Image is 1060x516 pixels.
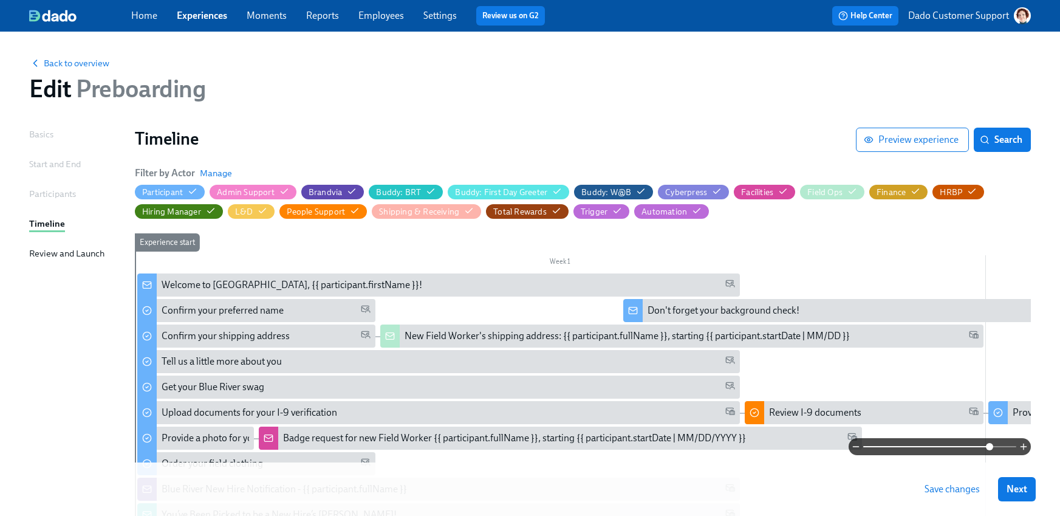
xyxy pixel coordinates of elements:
[574,185,653,199] button: Buddy: W@B
[734,185,795,199] button: Facilities
[369,185,443,199] button: Buddy: BRT
[137,350,740,373] div: Tell us a little more about you
[725,406,735,420] span: Work Email
[969,329,979,343] span: Work Email
[916,477,988,501] button: Save changes
[135,167,195,180] h6: Filter by Actor
[448,185,569,199] button: Buddy: First Day Greeter
[725,380,735,394] span: Personal Email
[162,406,337,419] div: Upload documents for your I-9 verification
[1014,7,1031,24] img: AATXAJw-nxTkv1ws5kLOi-TQIsf862R-bs_0p3UQSuGH=s96-c
[71,74,205,103] span: Preboarding
[482,10,539,22] a: Review us on G2
[405,329,850,343] div: New Field Worker's shipping address: {{ participant.fullName }}, starting {{ participant.startDat...
[135,204,223,219] button: Hiring Manager
[137,325,375,348] div: Confirm your shipping address
[361,457,371,471] span: Personal Email
[741,187,773,198] div: Hide Facilities
[641,206,687,218] div: Automation
[259,427,861,450] div: Badge request for new Field Worker {{ participant.fullName }}, starting {{ participant.startDate ...
[838,10,892,22] span: Help Center
[1007,483,1027,495] span: Next
[162,432,309,445] div: Provide a photo for your BRT badge
[379,206,459,218] div: Shipping & Receiving
[376,187,421,198] div: Buddy: BRT
[358,10,404,21] a: Employees
[177,10,227,21] a: Experiences
[142,206,201,218] div: Hiring Manager
[581,187,631,198] div: Hide Buddy: W@B
[476,6,545,26] button: Review us on G2
[29,74,206,103] h1: Edit
[283,432,746,445] div: Badge request for new Field Worker {{ participant.fullName }}, starting {{ participant.startDate ...
[486,204,569,219] button: Total Rewards
[969,406,979,420] span: Work Email
[135,185,205,199] button: Participant
[361,329,371,343] span: Personal Email
[372,204,481,219] button: Shipping & Receiving
[807,187,843,198] div: Field Ops
[493,206,547,218] div: Hide Total Rewards
[137,376,740,399] div: Get your Blue River swag
[235,206,253,218] div: Hide L&D
[648,304,799,317] div: Don't forget your background check!
[908,7,1031,24] button: Dado Customer Support
[162,457,263,470] div: Order your field clothing
[306,10,339,21] a: Reports
[832,6,898,26] button: Help Center
[29,57,109,69] button: Back to overview
[137,273,740,297] div: Welcome to [GEOGRAPHIC_DATA], {{ participant.firstName }}!
[940,187,962,198] div: HRBP
[908,9,1009,22] p: Dado Customer Support
[380,325,983,348] div: New Field Worker's shipping address: {{ participant.fullName }}, starting {{ participant.startDat...
[29,157,81,171] div: Start and End
[925,483,980,495] span: Save changes
[455,187,547,198] div: Buddy: First Day Greeter
[974,128,1031,152] button: Search
[665,187,707,198] div: Hide Cyberpress
[856,128,969,152] button: Preview experience
[581,206,607,218] div: Hide Trigger
[162,380,264,394] div: Get your Blue River swag
[279,204,367,219] button: People Support
[998,477,1036,501] button: Next
[162,278,422,292] div: Welcome to [GEOGRAPHIC_DATA], {{ participant.firstName }}!
[200,167,232,179] button: Manage
[162,304,284,317] div: Confirm your preferred name
[301,185,364,199] button: Brandvia
[361,304,371,318] span: Personal Email
[29,10,77,22] img: dado
[982,134,1022,146] span: Search
[725,355,735,369] span: Personal Email
[137,427,254,450] div: Provide a photo for your BRT badge
[135,255,986,271] div: Week 1
[228,204,275,219] button: L&D
[932,185,984,199] button: HRBP
[137,401,740,424] div: Upload documents for your I-9 verification
[142,187,183,198] div: Hide Participant
[162,355,282,368] div: Tell us a little more about you
[309,187,343,198] div: Brandvia
[29,10,131,22] a: dado
[423,10,457,21] a: Settings
[725,278,735,292] span: Personal Email
[800,185,864,199] button: Field Ops
[866,134,959,146] span: Preview experience
[217,187,275,198] div: Hide Admin Support
[135,128,856,150] h1: Timeline
[573,204,629,219] button: Trigger
[869,185,928,199] button: Finance
[877,187,906,198] div: Hide Finance
[135,233,200,252] div: Experience start
[29,187,76,201] div: Participants
[745,401,983,424] div: Review I-9 documents
[29,217,65,230] div: Timeline
[847,432,857,445] span: Work Email
[247,10,287,21] a: Moments
[287,206,345,218] div: People Support
[29,128,53,141] div: Basics
[29,247,104,260] div: Review and Launch
[210,185,296,199] button: Admin Support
